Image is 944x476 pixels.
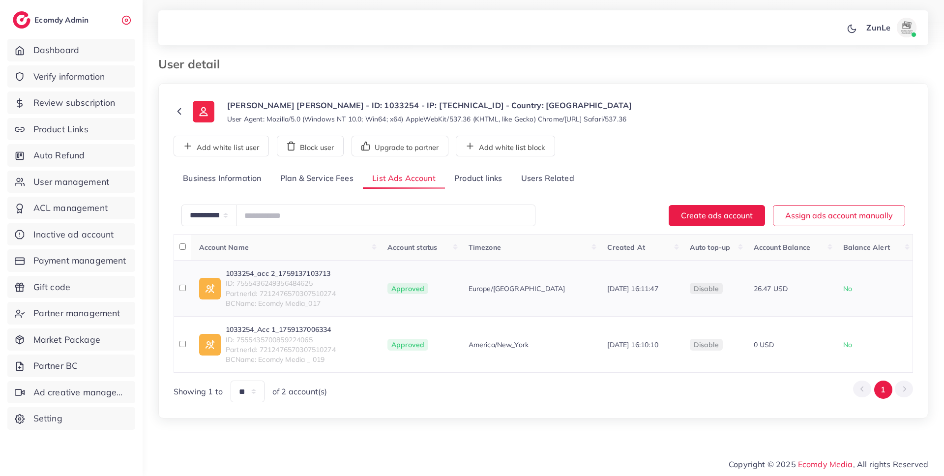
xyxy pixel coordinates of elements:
img: ic-ad-info.7fc67b75.svg [199,278,221,299]
span: Partner management [33,307,120,320]
span: Copyright © 2025 [729,458,928,470]
span: Verify information [33,70,105,83]
span: Inactive ad account [33,228,114,241]
a: 1033254_Acc 1_1759137006334 [226,325,336,334]
span: Market Package [33,333,100,346]
span: Auto top-up [690,243,731,252]
span: Account Name [199,243,249,252]
a: Setting [7,407,135,430]
a: Product Links [7,118,135,141]
a: ZunLeavatar [861,18,920,37]
a: Business Information [174,168,271,189]
span: ACL management [33,202,108,214]
a: ACL management [7,197,135,219]
button: Create ads account [669,205,765,226]
a: Inactive ad account [7,223,135,246]
span: Account Balance [754,243,810,252]
button: Upgrade to partner [352,136,448,156]
h3: User detail [158,57,228,71]
span: Gift code [33,281,70,294]
span: disable [694,340,719,349]
span: ID: 7555435700859224065 [226,335,336,345]
span: Account status [387,243,437,252]
span: No [843,340,852,349]
a: Product links [445,168,511,189]
button: Go to page 1 [874,381,892,399]
span: ID: 7555436249356484625 [226,278,336,288]
span: America/New_York [469,340,529,350]
a: List Ads Account [363,168,445,189]
a: 1033254_acc 2_1759137103713 [226,268,336,278]
button: Add white list block [456,136,555,156]
span: Showing 1 to [174,386,223,397]
a: Payment management [7,249,135,272]
span: of 2 account(s) [272,386,327,397]
img: ic-user-info.36bf1079.svg [193,101,214,122]
span: Ad creative management [33,386,128,399]
a: Ecomdy Media [798,459,853,469]
span: User management [33,176,109,188]
span: BCName: Ecomdy Media_017 [226,298,336,308]
span: disable [694,284,719,293]
span: BCName: Ecomdy Media _ 019 [226,355,336,364]
span: PartnerId: 7212476570307510274 [226,345,336,355]
span: 26.47 USD [754,284,788,293]
span: Dashboard [33,44,79,57]
a: logoEcomdy Admin [13,11,91,29]
a: Auto Refund [7,144,135,167]
a: Verify information [7,65,135,88]
span: Auto Refund [33,149,85,162]
a: Review subscription [7,91,135,114]
span: Approved [387,339,428,351]
button: Block user [277,136,344,156]
span: Partner BC [33,359,78,372]
button: Add white list user [174,136,269,156]
span: 0 USD [754,340,774,349]
a: Gift code [7,276,135,298]
img: avatar [897,18,916,37]
a: Market Package [7,328,135,351]
small: User Agent: Mozilla/5.0 (Windows NT 10.0; Win64; x64) AppleWebKit/537.36 (KHTML, like Gecko) Chro... [227,114,626,124]
a: Partner BC [7,355,135,377]
p: ZunLe [866,22,890,33]
span: Review subscription [33,96,116,109]
a: Dashboard [7,39,135,61]
a: Plan & Service Fees [271,168,363,189]
span: Balance Alert [843,243,890,252]
span: Approved [387,283,428,295]
a: User management [7,171,135,193]
span: [DATE] 16:10:10 [607,340,658,349]
h2: Ecomdy Admin [34,15,91,25]
img: ic-ad-info.7fc67b75.svg [199,334,221,356]
span: [DATE] 16:11:47 [607,284,658,293]
span: , All rights Reserved [853,458,928,470]
span: No [843,284,852,293]
ul: Pagination [853,381,913,399]
span: Product Links [33,123,88,136]
button: Assign ads account manually [773,205,905,226]
a: Partner management [7,302,135,325]
a: Ad creative management [7,381,135,404]
span: Setting [33,412,62,425]
img: logo [13,11,30,29]
p: [PERSON_NAME] [PERSON_NAME] - ID: 1033254 - IP: [TECHNICAL_ID] - Country: [GEOGRAPHIC_DATA] [227,99,632,111]
span: Payment management [33,254,126,267]
span: Timezone [469,243,501,252]
span: PartnerId: 7212476570307510274 [226,289,336,298]
span: Europe/[GEOGRAPHIC_DATA] [469,284,565,294]
a: Users Related [511,168,583,189]
span: Created At [607,243,645,252]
